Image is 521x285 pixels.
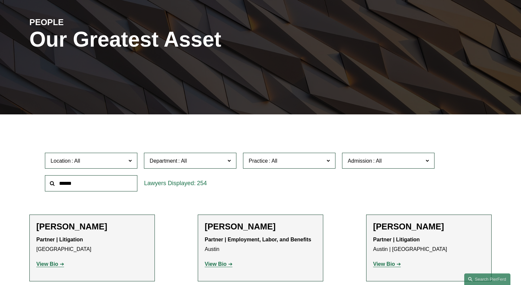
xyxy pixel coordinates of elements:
[373,237,420,242] strong: Partner | Litigation
[29,27,337,52] h1: Our Greatest Asset
[373,261,395,267] strong: View Bio
[197,180,207,186] span: 254
[36,261,58,267] strong: View Bio
[36,237,83,242] strong: Partner | Litigation
[205,222,316,232] h2: [PERSON_NAME]
[36,261,64,267] a: View Bio
[205,261,232,267] a: View Bio
[205,235,316,254] p: Austin
[29,17,145,27] h4: PEOPLE
[51,158,71,164] span: Location
[373,235,485,254] p: Austin | [GEOGRAPHIC_DATA]
[205,261,226,267] strong: View Bio
[373,261,401,267] a: View Bio
[150,158,177,164] span: Department
[205,237,311,242] strong: Partner | Employment, Labor, and Benefits
[348,158,372,164] span: Admission
[36,235,148,254] p: [GEOGRAPHIC_DATA]
[373,222,485,232] h2: [PERSON_NAME]
[464,273,510,285] a: Search this site
[36,222,148,232] h2: [PERSON_NAME]
[249,158,268,164] span: Practice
